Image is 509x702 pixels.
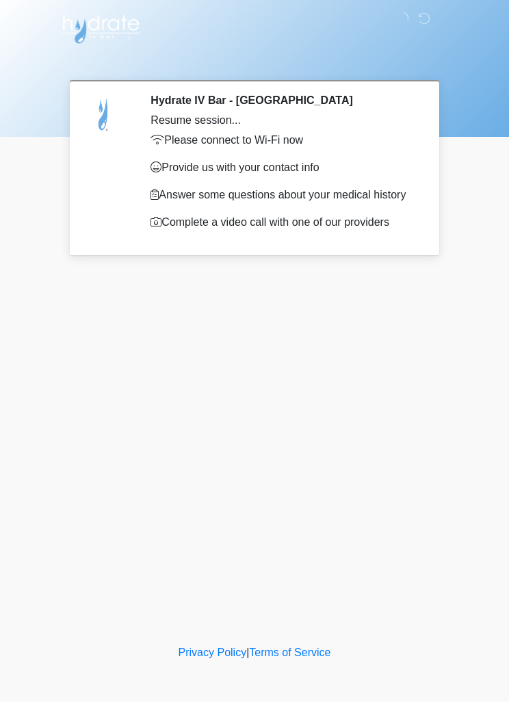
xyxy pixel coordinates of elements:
h1: ‎ ‎ ‎ [63,49,446,75]
img: Hydrate IV Bar - Scottsdale Logo [60,10,142,44]
div: Resume session... [151,112,415,129]
img: Agent Avatar [83,94,125,135]
p: Provide us with your contact info [151,159,415,176]
h2: Hydrate IV Bar - [GEOGRAPHIC_DATA] [151,94,415,107]
p: Answer some questions about your medical history [151,187,415,203]
a: Terms of Service [249,647,330,658]
a: Privacy Policy [179,647,247,658]
p: Please connect to Wi-Fi now [151,132,415,148]
p: Complete a video call with one of our providers [151,214,415,231]
a: | [246,647,249,658]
